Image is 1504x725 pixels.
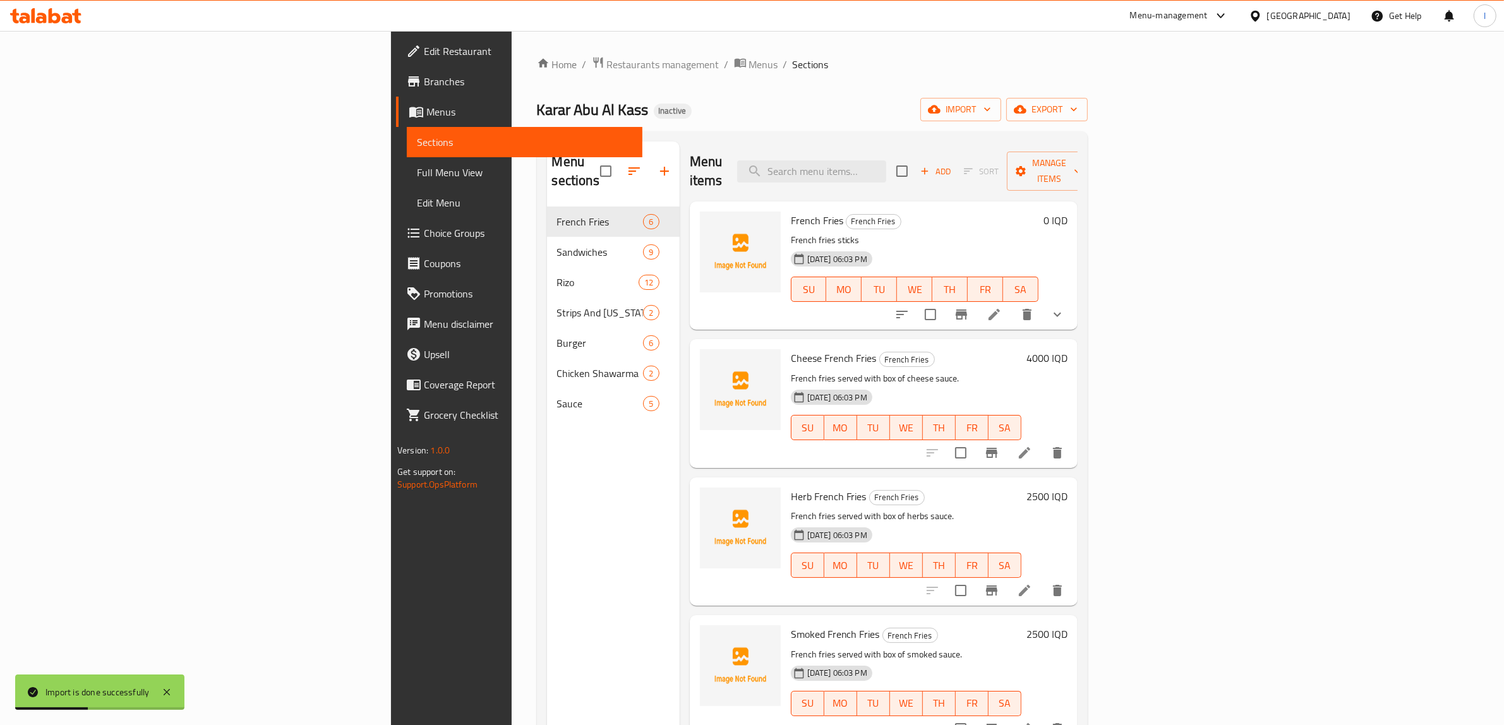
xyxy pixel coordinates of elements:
[802,529,872,541] span: [DATE] 06:03 PM
[1007,152,1092,191] button: Manage items
[592,56,719,73] a: Restaurants management
[396,97,642,127] a: Menus
[417,165,632,180] span: Full Menu View
[987,307,1002,322] a: Edit menu item
[883,628,937,643] span: French Fries
[890,553,923,578] button: WE
[557,305,644,320] div: Strips And Kentucky
[1042,438,1073,468] button: delete
[396,36,642,66] a: Edit Restaurant
[424,256,632,271] span: Coupons
[424,225,632,241] span: Choice Groups
[537,56,1088,73] nav: breadcrumb
[643,244,659,260] div: items
[915,162,956,181] span: Add item
[862,556,885,575] span: TU
[870,490,924,505] span: French Fries
[607,57,719,72] span: Restaurants management
[396,218,642,248] a: Choice Groups
[791,553,824,578] button: SU
[396,309,642,339] a: Menu disclaimer
[700,488,781,568] img: Herb French Fries
[557,396,644,411] span: Sauce
[923,691,956,716] button: TH
[654,105,692,116] span: Inactive
[644,368,658,380] span: 2
[547,207,680,237] div: French Fries6
[639,277,658,289] span: 12
[547,237,680,267] div: Sandwiches9
[989,553,1021,578] button: SA
[547,358,680,388] div: Chicken Shawarma2
[831,280,857,299] span: MO
[424,74,632,89] span: Branches
[1267,9,1351,23] div: [GEOGRAPHIC_DATA]
[994,556,1016,575] span: SA
[1130,8,1208,23] div: Menu-management
[1012,299,1042,330] button: delete
[846,214,901,229] span: French Fries
[643,305,659,320] div: items
[961,419,984,437] span: FR
[928,694,951,712] span: TH
[791,211,843,230] span: French Fries
[791,508,1021,524] p: French fries served with box of herbs sauce.
[977,575,1007,606] button: Branch-specific-item
[923,415,956,440] button: TH
[396,339,642,369] a: Upsell
[1042,575,1073,606] button: delete
[643,214,659,229] div: items
[918,164,953,179] span: Add
[956,415,989,440] button: FR
[639,275,659,290] div: items
[1026,349,1068,367] h6: 4000 IQD
[961,694,984,712] span: FR
[417,135,632,150] span: Sections
[644,246,658,258] span: 9
[826,277,862,302] button: MO
[1017,445,1032,460] a: Edit menu item
[557,275,639,290] span: Rizo
[948,577,974,604] span: Select to update
[1017,583,1032,598] a: Edit menu item
[430,442,450,458] span: 1.0.0
[700,625,781,706] img: Smoked French Fries
[956,691,989,716] button: FR
[968,277,1003,302] button: FR
[956,553,989,578] button: FR
[396,369,642,400] a: Coverage Report
[1008,280,1033,299] span: SA
[895,419,918,437] span: WE
[928,419,951,437] span: TH
[547,297,680,328] div: Strips And [US_STATE]2
[889,158,915,184] span: Select section
[424,347,632,362] span: Upsell
[802,253,872,265] span: [DATE] 06:03 PM
[643,335,659,351] div: items
[802,667,872,679] span: [DATE] 06:03 PM
[961,556,984,575] span: FR
[690,152,723,190] h2: Menu items
[643,396,659,411] div: items
[557,335,644,351] span: Burger
[397,442,428,458] span: Version:
[928,556,951,575] span: TH
[424,286,632,301] span: Promotions
[930,102,991,117] span: import
[902,280,927,299] span: WE
[824,691,857,716] button: MO
[824,415,857,440] button: MO
[857,553,890,578] button: TU
[793,57,829,72] span: Sections
[791,371,1021,386] p: French fries served with box of cheese sauce.
[45,685,149,699] div: Import is done successfully
[557,366,644,381] div: Chicken Shawarma
[426,104,632,119] span: Menus
[948,440,974,466] span: Select to update
[424,316,632,332] span: Menu disclaimer
[644,337,658,349] span: 6
[547,388,680,419] div: Sauce5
